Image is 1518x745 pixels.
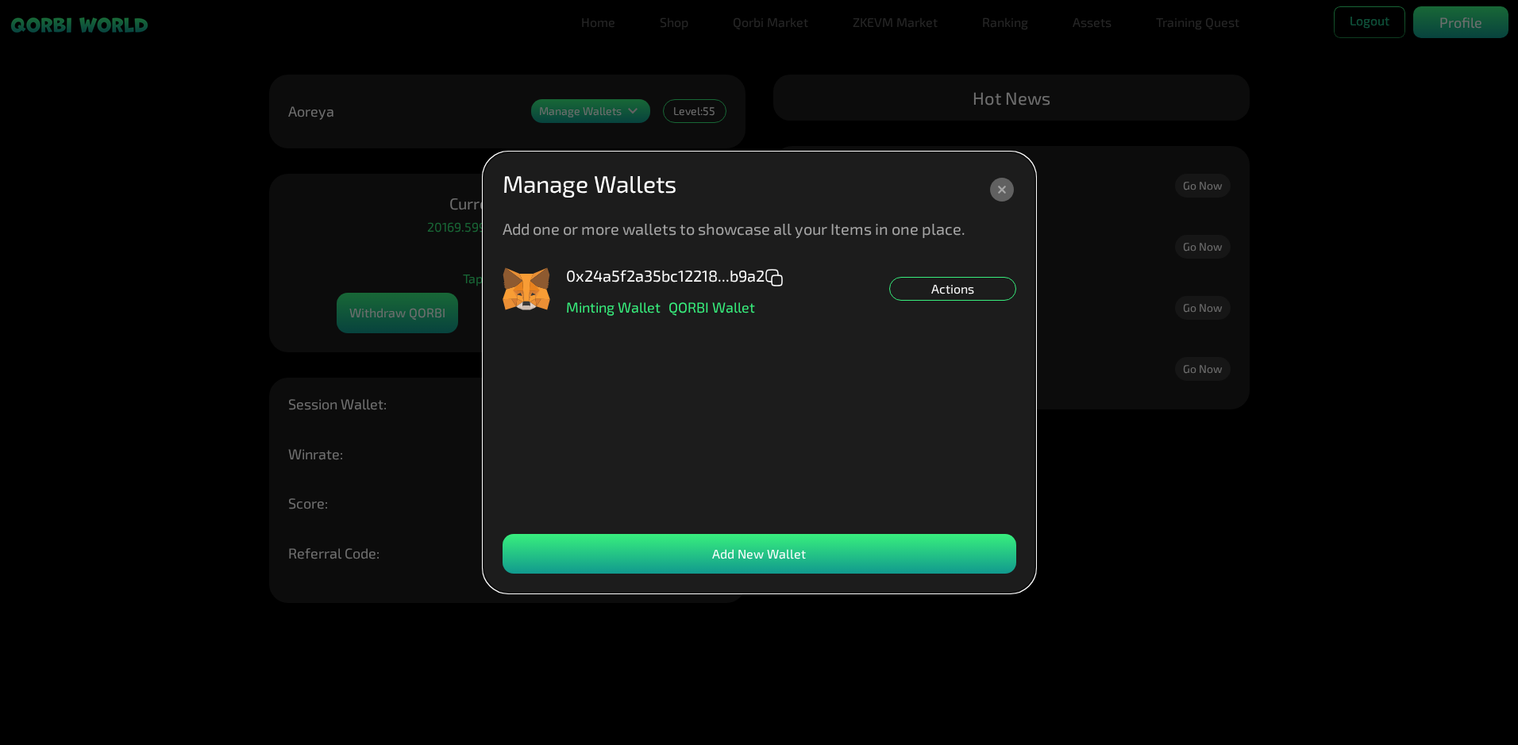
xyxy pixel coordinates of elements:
p: Add one or more wallets to showcase all your Items in one place. [503,221,965,236]
p: Minting Wallet [566,300,661,314]
p: 0x24a5f2a35bc12218...b9a2 [566,263,784,287]
p: QORBI Wallet [668,300,755,314]
div: Actions [889,277,1016,301]
p: Manage Wallets [503,171,676,195]
div: Add New Wallet [503,534,1016,574]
